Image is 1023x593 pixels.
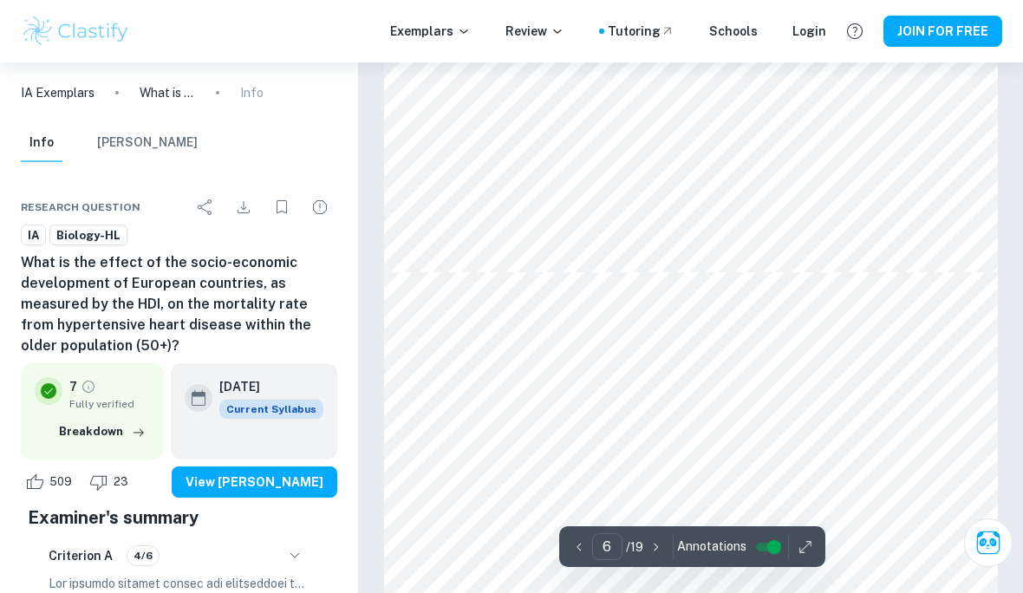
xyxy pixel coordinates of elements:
p: What is the effect of the socio-economic development of European countries, as measured by the HD... [140,83,195,102]
button: Info [21,124,62,162]
span: Annotations [677,538,746,556]
a: Schools [709,22,758,41]
button: JOIN FOR FREE [883,16,1002,47]
span: 509 [40,473,81,491]
span: 23 [104,473,138,491]
a: IA Exemplars [21,83,94,102]
div: Like [21,468,81,496]
button: Help and Feedback [840,16,870,46]
div: Dislike [85,468,138,496]
span: Research question [21,199,140,215]
button: View [PERSON_NAME] [172,466,337,498]
p: Review [505,22,564,41]
a: Grade fully verified [81,379,96,394]
div: Bookmark [264,190,299,225]
span: 4/6 [127,548,159,564]
p: / 19 [626,538,643,557]
h6: What is the effect of the socio-economic development of European countries, as measured by the HD... [21,252,337,356]
span: Fully verified [69,396,150,412]
a: Login [792,22,826,41]
div: Download [226,190,261,225]
p: Lor ipsumdo sitamet consec adi elitseddoei tem incididun utlaboree do mag aliquaen adminimv, quis... [49,574,310,593]
h5: Examiner's summary [28,505,330,531]
button: Breakdown [55,419,150,445]
p: Info [240,83,264,102]
span: IA [22,227,45,244]
a: IA [21,225,46,246]
div: Report issue [303,190,337,225]
p: 7 [69,377,77,396]
span: Current Syllabus [219,400,323,419]
a: Tutoring [608,22,674,41]
span: Biology-HL [50,227,127,244]
div: This exemplar is based on the current syllabus. Feel free to refer to it for inspiration/ideas wh... [219,400,323,419]
a: Biology-HL [49,225,127,246]
img: Clastify logo [21,14,131,49]
div: Share [188,190,223,225]
p: Exemplars [390,22,471,41]
h6: Criterion A [49,546,113,565]
h6: [DATE] [219,377,310,396]
button: Ask Clai [964,518,1013,567]
button: [PERSON_NAME] [97,124,198,162]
